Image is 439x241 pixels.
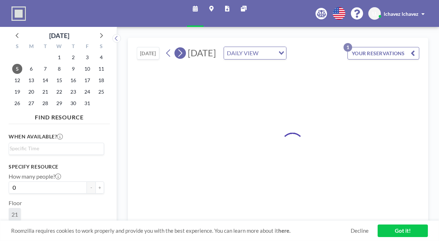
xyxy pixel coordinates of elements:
[82,87,92,97] span: Friday, October 24, 2025
[82,98,92,108] span: Friday, October 31, 2025
[26,98,36,108] span: Monday, October 27, 2025
[225,48,260,58] span: DAILY VIEW
[49,30,69,41] div: [DATE]
[68,87,78,97] span: Thursday, October 23, 2025
[10,42,24,52] div: S
[11,211,18,218] span: 21
[9,164,104,170] h3: Specify resource
[137,47,159,60] button: [DATE]
[12,98,22,108] span: Sunday, October 26, 2025
[9,199,22,207] label: Floor
[351,227,369,234] a: Decline
[40,64,50,74] span: Tuesday, October 7, 2025
[87,181,95,194] button: -
[372,10,377,17] span: LL
[68,64,78,74] span: Thursday, October 9, 2025
[40,98,50,108] span: Tuesday, October 28, 2025
[12,75,22,85] span: Sunday, October 12, 2025
[261,48,274,58] input: Search for option
[347,47,419,60] button: YOUR RESERVATIONS1
[10,145,100,152] input: Search for option
[96,52,106,62] span: Saturday, October 4, 2025
[278,227,290,234] a: here.
[54,75,64,85] span: Wednesday, October 15, 2025
[26,64,36,74] span: Monday, October 6, 2025
[11,6,26,21] img: organization-logo
[80,42,94,52] div: F
[384,11,419,17] span: lchavez lchavez
[9,143,104,154] div: Search for option
[96,64,106,74] span: Saturday, October 11, 2025
[344,43,352,52] p: 1
[9,173,61,180] label: How many people?
[94,42,108,52] div: S
[95,181,104,194] button: +
[68,98,78,108] span: Thursday, October 30, 2025
[12,64,22,74] span: Sunday, October 5, 2025
[66,42,80,52] div: T
[11,227,351,234] span: Roomzilla requires cookies to work properly and provide you with the best experience. You can lea...
[40,87,50,97] span: Tuesday, October 21, 2025
[82,64,92,74] span: Friday, October 10, 2025
[68,75,78,85] span: Thursday, October 16, 2025
[188,47,216,58] span: [DATE]
[82,75,92,85] span: Friday, October 17, 2025
[26,75,36,85] span: Monday, October 13, 2025
[40,75,50,85] span: Tuesday, October 14, 2025
[24,42,38,52] div: M
[9,111,110,121] h4: FIND RESOURCE
[38,42,52,52] div: T
[68,52,78,62] span: Thursday, October 2, 2025
[96,87,106,97] span: Saturday, October 25, 2025
[82,52,92,62] span: Friday, October 3, 2025
[54,87,64,97] span: Wednesday, October 22, 2025
[54,52,64,62] span: Wednesday, October 1, 2025
[52,42,66,52] div: W
[26,87,36,97] span: Monday, October 20, 2025
[54,98,64,108] span: Wednesday, October 29, 2025
[54,64,64,74] span: Wednesday, October 8, 2025
[12,87,22,97] span: Sunday, October 19, 2025
[378,225,428,237] a: Got it!
[224,47,286,59] div: Search for option
[96,75,106,85] span: Saturday, October 18, 2025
